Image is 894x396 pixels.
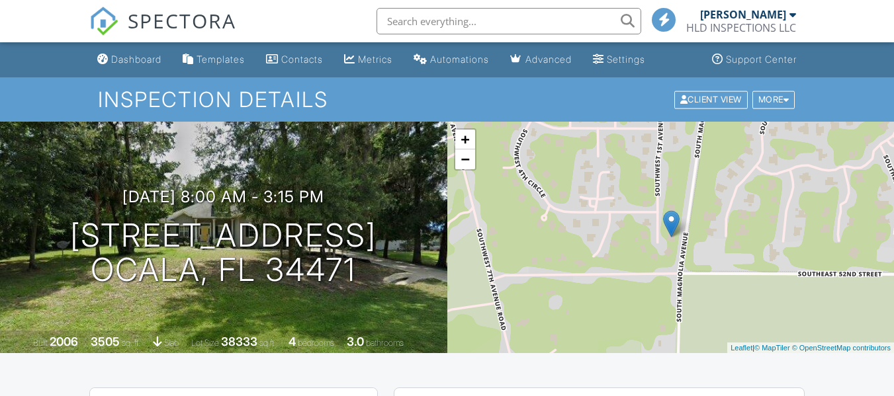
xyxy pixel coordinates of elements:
a: Contacts [261,48,328,72]
span: sq.ft. [259,338,276,348]
div: 4 [289,335,296,348]
div: More [752,91,795,108]
div: 3.0 [347,335,364,348]
a: Metrics [339,48,398,72]
span: Built [33,338,48,348]
a: Support Center [707,48,802,72]
div: Metrics [358,54,392,65]
div: Contacts [281,54,323,65]
h1: Inspection Details [98,88,796,111]
h1: [STREET_ADDRESS] Ocala, FL 34471 [70,218,377,288]
div: Client View [674,91,748,108]
div: Automations [430,54,489,65]
div: 38333 [221,335,257,348]
a: Advanced [505,48,577,72]
a: SPECTORA [89,18,236,46]
a: Automations (Basic) [408,48,494,72]
span: bedrooms [298,338,334,348]
a: Client View [673,94,751,104]
div: [PERSON_NAME] [700,8,786,21]
input: Search everything... [377,8,641,34]
a: Templates [177,48,250,72]
span: bathrooms [366,338,404,348]
a: Dashboard [92,48,167,72]
div: Templates [197,54,245,65]
a: Zoom in [455,130,475,149]
span: sq. ft. [122,338,140,348]
h3: [DATE] 8:00 am - 3:15 pm [122,188,324,206]
span: Lot Size [191,338,219,348]
div: 3505 [91,335,120,348]
a: © OpenStreetMap contributors [792,344,891,352]
div: Advanced [525,54,572,65]
div: Settings [607,54,645,65]
div: | [727,342,894,354]
div: Dashboard [111,54,161,65]
div: HLD INSPECTIONS LLC [686,21,796,34]
div: Support Center [726,54,797,65]
a: Leaflet [731,344,752,352]
div: 2006 [50,335,78,348]
img: The Best Home Inspection Software - Spectora [89,7,118,36]
a: © MapTiler [754,344,790,352]
span: slab [164,338,179,348]
a: Settings [588,48,650,72]
span: SPECTORA [128,7,236,34]
a: Zoom out [455,149,475,169]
